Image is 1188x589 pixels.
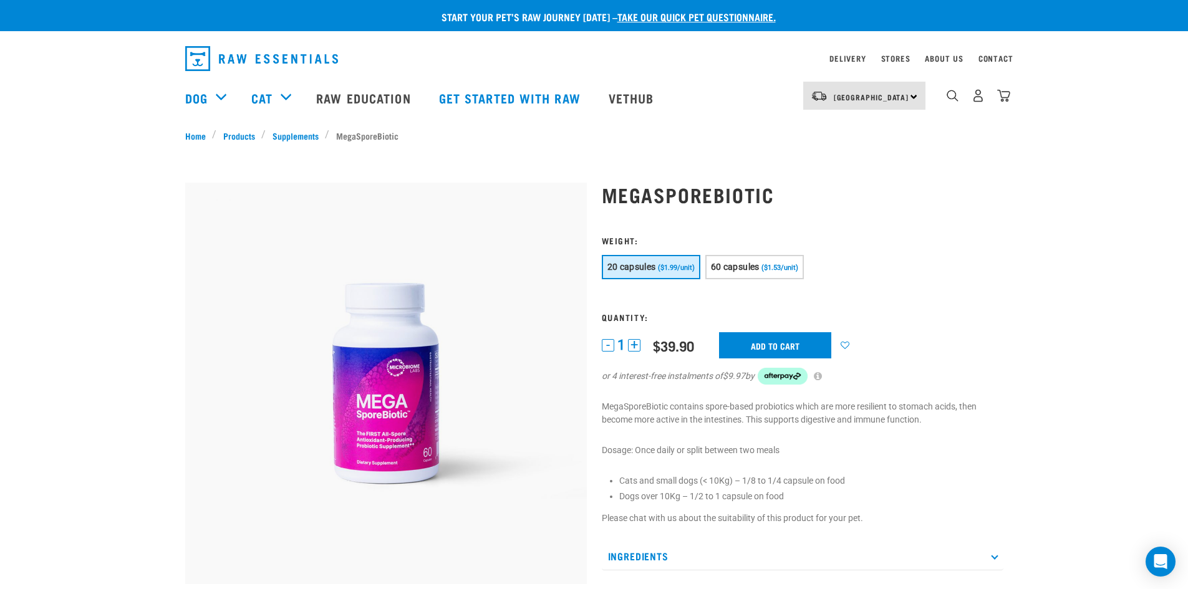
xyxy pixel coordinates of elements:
img: Raw Essentials Mega Spore Biotic Probiotic For Dogs [185,183,587,584]
span: 60 capsules [711,262,760,272]
img: van-moving.png [811,90,828,102]
nav: breadcrumbs [185,129,1003,142]
h3: Quantity: [602,312,1003,322]
span: $9.97 [723,370,745,383]
button: + [628,339,640,352]
p: Please chat with us about the suitability of this product for your pet. [602,512,1003,525]
a: About Us [925,56,963,60]
div: Open Intercom Messenger [1146,547,1176,577]
span: [GEOGRAPHIC_DATA] [834,95,909,99]
a: Cat [251,89,273,107]
a: Vethub [596,73,670,123]
input: Add to cart [719,332,831,358]
li: Dogs over 10Kg – 1/2 to 1 capsule on food [619,490,1003,503]
h1: MegaSporeBiotic [602,183,1003,206]
p: Ingredients [602,542,1003,570]
a: take our quick pet questionnaire. [617,14,776,19]
nav: dropdown navigation [175,41,1013,76]
a: Get started with Raw [427,73,596,123]
a: Home [185,129,213,142]
p: MegaSporeBiotic contains spore-based probiotics which are more resilient to stomach acids, then b... [602,400,1003,426]
span: 20 capsules [607,262,656,272]
div: or 4 interest-free instalments of by [602,368,1003,385]
a: Stores [881,56,910,60]
span: ($1.53/unit) [761,264,798,272]
img: Raw Essentials Logo [185,46,338,71]
img: user.png [972,89,985,102]
button: - [602,339,614,352]
span: ($1.99/unit) [658,264,695,272]
span: 1 [617,338,625,352]
img: Afterpay [758,368,808,385]
img: home-icon@2x.png [997,89,1010,102]
p: Dosage: Once daily or split between two meals [602,444,1003,457]
a: Products [216,129,261,142]
a: Dog [185,89,208,107]
img: home-icon-1@2x.png [947,90,959,102]
div: $39.90 [653,338,694,353]
button: 20 capsules ($1.99/unit) [602,255,700,279]
a: Contact [978,56,1013,60]
a: Raw Education [304,73,426,123]
a: Supplements [266,129,325,142]
button: 60 capsules ($1.53/unit) [705,255,804,279]
a: Delivery [829,56,866,60]
li: Cats and small dogs (< 10Kg) – 1/8 to 1/4 capsule on food [619,474,1003,487]
h3: Weight: [602,236,1003,245]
